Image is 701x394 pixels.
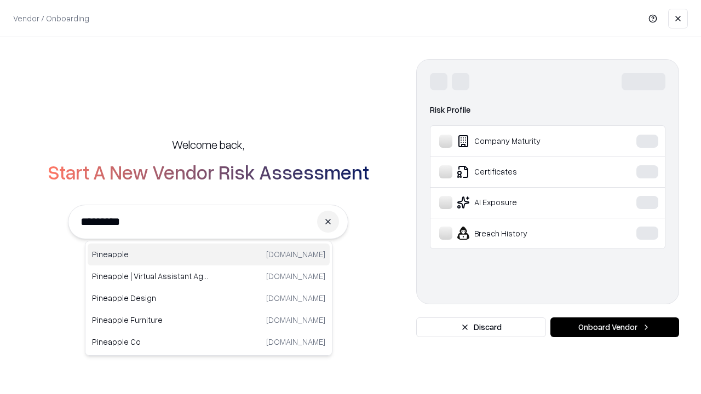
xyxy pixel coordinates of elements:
[266,292,325,304] p: [DOMAIN_NAME]
[266,336,325,347] p: [DOMAIN_NAME]
[172,137,244,152] h5: Welcome back,
[92,248,209,260] p: Pineapple
[439,227,603,240] div: Breach History
[266,314,325,326] p: [DOMAIN_NAME]
[92,336,209,347] p: Pineapple Co
[439,135,603,148] div: Company Maturity
[48,161,369,183] h2: Start A New Vendor Risk Assessment
[550,317,679,337] button: Onboard Vendor
[13,13,89,24] p: Vendor / Onboarding
[85,241,332,356] div: Suggestions
[430,103,665,117] div: Risk Profile
[266,248,325,260] p: [DOMAIN_NAME]
[266,270,325,282] p: [DOMAIN_NAME]
[92,292,209,304] p: Pineapple Design
[439,165,603,178] div: Certificates
[416,317,546,337] button: Discard
[439,196,603,209] div: AI Exposure
[92,270,209,282] p: Pineapple | Virtual Assistant Agency
[92,314,209,326] p: Pineapple Furniture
